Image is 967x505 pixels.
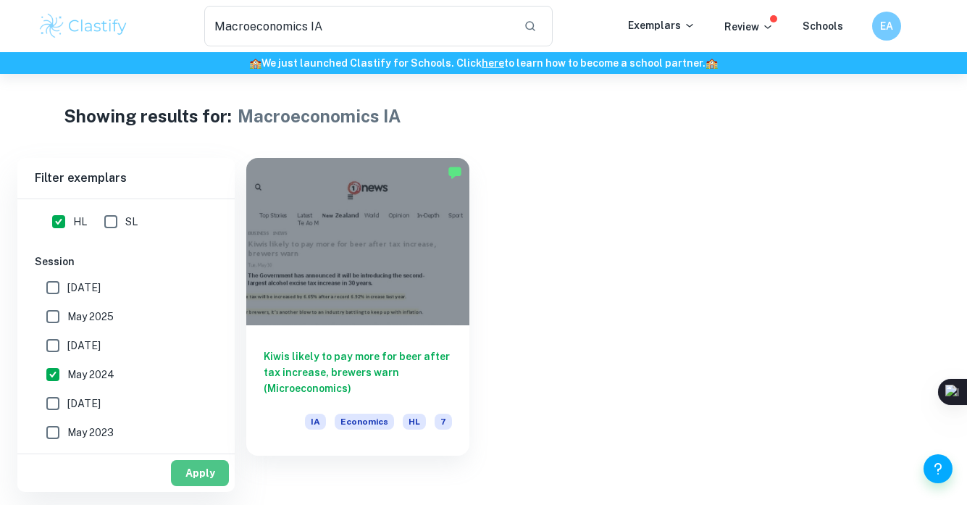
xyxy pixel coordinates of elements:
a: here [482,57,504,69]
span: May 2024 [67,367,114,383]
button: Help and Feedback [924,454,953,483]
input: Search for any exemplars... [204,6,513,46]
h6: Session [35,254,217,270]
span: IA [305,414,326,430]
p: Exemplars [628,17,695,33]
span: 🏫 [706,57,718,69]
h1: Showing results for: [64,103,232,129]
span: HL [403,414,426,430]
span: Economics [335,414,394,430]
span: HL [73,214,87,230]
span: [DATE] [67,396,101,412]
a: Kiwis likely to pay more for beer after tax increase, brewers warn (Microeconomics)IAEconomicsHL7 [246,158,469,456]
span: SL [125,214,138,230]
span: 🏫 [249,57,261,69]
h6: Filter exemplars [17,158,235,199]
h6: Kiwis likely to pay more for beer after tax increase, brewers warn (Microeconomics) [264,349,452,396]
a: Schools [803,20,843,32]
button: Apply [171,460,229,486]
h6: EA [878,18,895,34]
h1: Macroeconomics IA [238,103,401,129]
p: Review [724,19,774,35]
span: May 2025 [67,309,114,325]
span: May 2023 [67,425,114,441]
span: 7 [435,414,452,430]
button: EA [872,12,901,41]
img: Clastify logo [38,12,130,41]
span: [DATE] [67,338,101,354]
h6: We just launched Clastify for Schools. Click to learn how to become a school partner. [3,55,964,71]
span: [DATE] [67,280,101,296]
img: Marked [448,165,462,180]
